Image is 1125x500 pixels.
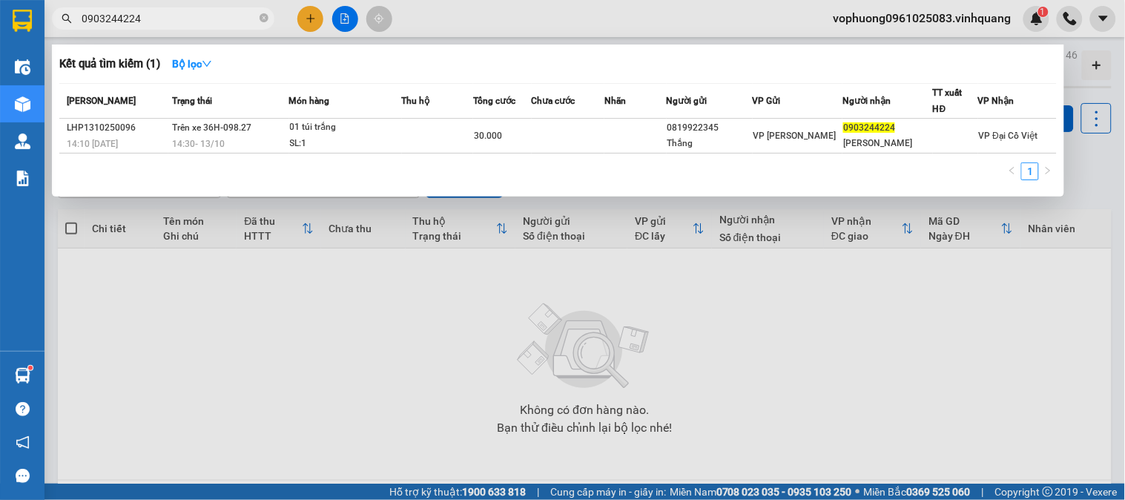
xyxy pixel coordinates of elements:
[260,12,268,26] span: close-circle
[160,52,224,76] button: Bộ lọcdown
[843,136,932,151] div: [PERSON_NAME]
[667,96,707,106] span: Người gửi
[16,435,30,450] span: notification
[402,96,430,106] span: Thu hộ
[67,139,118,149] span: 14:10 [DATE]
[978,96,1015,106] span: VP Nhận
[933,88,963,114] span: TT xuất HĐ
[1022,163,1038,180] a: 1
[59,56,160,72] h3: Kết quả tìm kiếm ( 1 )
[82,10,257,27] input: Tìm tên, số ĐT hoặc mã đơn
[13,10,32,32] img: logo-vxr
[62,13,72,24] span: search
[289,96,330,106] span: Món hàng
[474,131,502,141] span: 30.000
[15,368,30,384] img: warehouse-icon
[260,13,268,22] span: close-circle
[604,96,626,106] span: Nhãn
[1008,166,1017,175] span: left
[172,58,212,70] strong: Bộ lọc
[15,59,30,75] img: warehouse-icon
[842,96,891,106] span: Người nhận
[753,96,781,106] span: VP Gửi
[15,171,30,186] img: solution-icon
[843,122,895,133] span: 0903244224
[67,96,136,106] span: [PERSON_NAME]
[753,131,837,141] span: VP [PERSON_NAME]
[1003,162,1021,180] button: left
[532,96,575,106] span: Chưa cước
[979,131,1038,141] span: VP Đại Cồ Việt
[667,120,752,136] div: 0819922345
[290,119,401,136] div: 01 túi trắng
[1039,162,1057,180] button: right
[473,96,515,106] span: Tổng cước
[16,469,30,483] span: message
[1039,162,1057,180] li: Next Page
[67,120,168,136] div: LHP1310250096
[16,402,30,416] span: question-circle
[172,122,251,133] span: Trên xe 36H-098.27
[1043,166,1052,175] span: right
[28,366,33,370] sup: 1
[172,139,225,149] span: 14:30 - 13/10
[667,136,752,151] div: Thắng
[172,96,212,106] span: Trạng thái
[1003,162,1021,180] li: Previous Page
[15,96,30,112] img: warehouse-icon
[15,134,30,149] img: warehouse-icon
[1021,162,1039,180] li: 1
[290,136,401,152] div: SL: 1
[202,59,212,69] span: down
